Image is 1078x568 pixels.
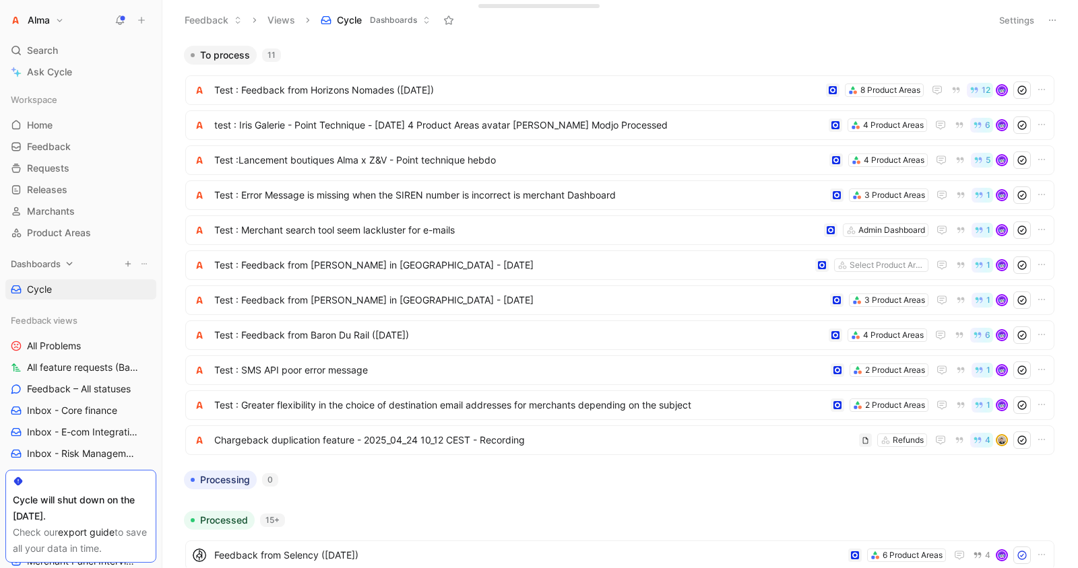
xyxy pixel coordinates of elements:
[193,188,206,202] img: logo
[997,155,1007,165] img: avatar
[865,398,925,412] div: 2 Product Areas
[5,465,156,485] a: Inbox - Consumer XP
[5,137,156,157] a: Feedback
[986,226,990,234] span: 1
[193,548,206,562] img: logo
[985,121,990,129] span: 6
[985,436,990,444] span: 4
[5,11,67,30] button: AlmaAlma
[986,296,990,304] span: 1
[27,118,53,132] span: Home
[970,328,993,343] button: 6
[5,62,156,82] a: Ask Cycle
[214,547,843,563] span: Feedback from Selency ([DATE])
[193,223,206,237] img: logo
[982,86,990,94] span: 12
[971,153,993,168] button: 5
[262,48,281,62] div: 11
[27,339,81,353] span: All Problems
[5,379,156,399] a: Feedback – All statuses
[185,215,1054,245] a: logoTest : Merchant search tool seem lackluster for e-mailsAdmin Dashboard1avatar
[185,145,1054,175] a: logoTest :Lancement boutiques Alma x Z&V - Point technique hebdo4 Product Areas5avatar
[179,470,1061,500] div: Processing0
[214,327,823,343] span: Test : Feedback from Baron Du Rail ([DATE])
[972,293,993,308] button: 1
[184,470,257,489] button: Processing
[5,40,156,61] div: Search
[193,363,206,377] img: logo
[262,473,278,487] div: 0
[184,46,257,65] button: To process
[27,140,71,153] span: Feedback
[315,10,437,30] button: CycleDashboards
[997,295,1007,305] img: avatar
[985,331,990,339] span: 6
[214,152,824,168] span: Test :Lancement boutiques Alma x Z&V - Point technique hebdo
[864,188,925,202] div: 3 Product Areas
[5,201,156,221] a: Marchants
[972,258,993,273] button: 1
[972,363,993,378] button: 1
[970,548,993,563] button: 4
[200,473,250,487] span: Processing
[997,435,1007,445] img: avatar
[997,120,1007,130] img: avatar
[214,187,825,203] span: Test : Error Message is missing when the SIREN number is incorrect is merchant Dashboard
[200,513,248,527] span: Processed
[27,468,121,482] span: Inbox - Consumer XP
[972,188,993,203] button: 1
[13,524,149,557] div: Check our to save all your data in time.
[184,511,255,530] button: Processed
[185,355,1054,385] a: logoTest : SMS API poor error message2 Product Areas1avatar
[858,223,925,237] div: Admin Dashboard
[193,398,206,412] img: logo
[58,526,115,538] a: export guide
[193,433,206,447] img: logo
[27,162,69,175] span: Requests
[27,283,52,296] span: Cycle
[179,10,248,30] button: Feedback
[11,314,77,327] span: Feedback views
[970,433,993,448] button: 4
[9,13,22,27] img: Alma
[214,257,810,273] span: Test : Feedback from [PERSON_NAME] in [GEOGRAPHIC_DATA] - [DATE]
[214,292,825,308] span: Test : Feedback from [PERSON_NAME] in [GEOGRAPHIC_DATA] - [DATE]
[967,83,993,98] button: 12
[893,433,924,447] div: Refunds
[193,328,206,342] img: logo
[863,328,924,342] div: 4 Product Areas
[13,492,149,524] div: Cycle will shut down on the [DATE].
[214,82,821,98] span: Test : Feedback from Horizons Nomades ([DATE])
[972,223,993,238] button: 1
[850,258,925,272] div: Select Product Areas
[970,118,993,133] button: 6
[193,153,206,167] img: logo
[997,85,1007,95] img: avatar
[193,83,206,97] img: logo
[883,548,943,562] div: 6 Product Areas
[27,205,75,218] span: Marchants
[5,223,156,243] a: Product Areas
[5,357,156,378] a: All feature requests (Backlog & To do)
[185,285,1054,315] a: logoTest : Feedback from [PERSON_NAME] in [GEOGRAPHIC_DATA] - [DATE]3 Product Areas1avatar
[997,400,1007,410] img: avatar
[193,118,206,132] img: logo
[993,11,1040,30] button: Settings
[997,365,1007,375] img: avatar
[5,180,156,200] a: Releases
[193,293,206,307] img: logo
[185,390,1054,420] a: logoTest : Greater flexibility in the choice of destination email addresses for merchants dependi...
[5,254,156,274] div: Dashboards
[864,293,925,307] div: 3 Product Areas
[5,310,156,330] div: Feedback views
[28,14,50,26] h1: Alma
[27,42,58,59] span: Search
[997,551,1007,560] img: avatar
[986,156,990,164] span: 5
[337,13,362,27] span: Cycle
[5,115,156,135] a: Home
[11,257,61,271] span: Dashboards
[997,190,1007,200] img: avatar
[986,401,990,409] span: 1
[185,425,1054,455] a: logoChargeback duplication feature - 2025_04_24 10_12 CEST - RecordingRefunds4avatar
